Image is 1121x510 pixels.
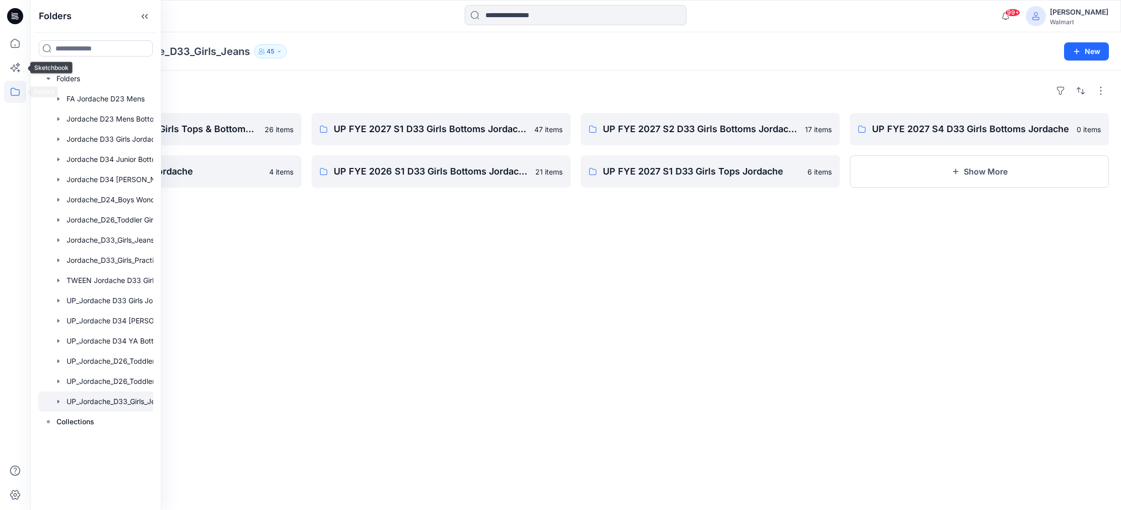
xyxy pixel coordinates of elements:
[581,155,840,188] a: UP FYE 2027 S1 D33 Girls Tops Jordache6 items
[100,44,250,59] p: UP_Jordache_D33_Girls_Jeans
[805,124,832,135] p: 17 items
[872,122,1071,136] p: UP FYE 2027 S4 D33 Girls Bottoms Jordache
[1064,42,1109,61] button: New
[603,164,801,179] p: UP FYE 2027 S1 D33 Girls Tops Jordache
[1077,124,1101,135] p: 0 items
[265,124,293,135] p: 26 items
[1032,12,1040,20] svg: avatar
[535,166,563,177] p: 21 items
[65,122,259,136] p: UP FYE 2027 S3 D33 Girls Tops & Bottoms Jordache
[312,155,571,188] a: UP FYE 2026 S1 D33 Girls Bottoms Jordache21 items
[603,122,799,136] p: UP FYE 2027 S2 D33 Girls Bottoms Jordache
[1050,18,1108,26] div: Walmart
[807,166,832,177] p: 6 items
[334,164,529,179] p: UP FYE 2026 S1 D33 Girls Bottoms Jordache
[312,113,571,145] a: UP FYE 2027 S1 D33 Girls Bottoms Jordache47 items
[850,113,1109,145] a: UP FYE 2027 S4 D33 Girls Bottoms Jordache0 items
[1005,9,1020,17] span: 99+
[42,113,301,145] a: UP FYE 2027 S3 D33 Girls Tops & Bottoms Jordache26 items
[581,113,840,145] a: UP FYE 2027 S2 D33 Girls Bottoms Jordache17 items
[850,155,1109,188] button: Show More
[1050,6,1108,18] div: [PERSON_NAME]
[334,122,528,136] p: UP FYE 2027 S1 D33 Girls Bottoms Jordache
[65,164,263,179] p: D33 Avatar size set Jordache
[254,44,287,59] button: 45
[56,416,94,428] p: Collections
[534,124,563,135] p: 47 items
[42,155,301,188] a: D33 Avatar size set Jordache4 items
[269,166,293,177] p: 4 items
[267,46,274,57] p: 45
